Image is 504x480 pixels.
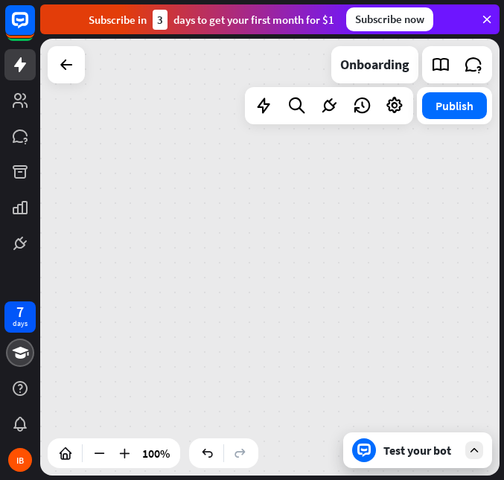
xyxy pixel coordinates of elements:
[153,10,168,30] div: 3
[4,301,36,333] a: 7 days
[89,10,334,30] div: Subscribe in days to get your first month for $1
[346,7,433,31] div: Subscribe now
[13,319,28,329] div: days
[16,305,24,319] div: 7
[8,448,32,472] div: IB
